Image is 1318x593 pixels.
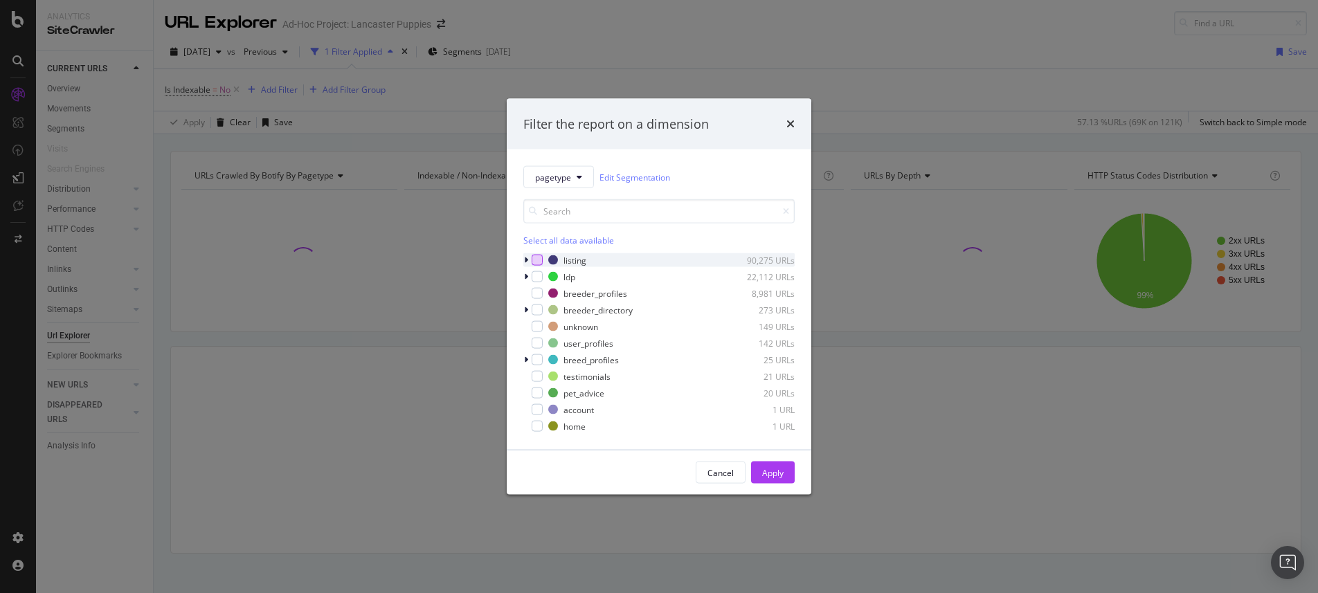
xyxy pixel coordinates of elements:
[563,254,586,266] div: listing
[563,304,633,316] div: breeder_directory
[727,271,795,282] div: 22,112 URLs
[696,462,746,484] button: Cancel
[563,271,575,282] div: ldp
[523,115,709,133] div: Filter the report on a dimension
[727,320,795,332] div: 149 URLs
[523,166,594,188] button: pagetype
[523,199,795,223] input: Search
[786,115,795,133] div: times
[727,287,795,299] div: 8,981 URLs
[727,354,795,365] div: 25 URLs
[563,420,586,432] div: home
[727,420,795,432] div: 1 URL
[727,387,795,399] div: 20 URLs
[563,287,627,299] div: breeder_profiles
[762,466,784,478] div: Apply
[727,254,795,266] div: 90,275 URLs
[523,235,795,246] div: Select all data available
[563,387,604,399] div: pet_advice
[1271,546,1304,579] div: Open Intercom Messenger
[563,320,598,332] div: unknown
[563,403,594,415] div: account
[727,304,795,316] div: 273 URLs
[563,370,611,382] div: testimonials
[727,337,795,349] div: 142 URLs
[751,462,795,484] button: Apply
[727,370,795,382] div: 21 URLs
[727,403,795,415] div: 1 URL
[563,354,619,365] div: breed_profiles
[563,337,613,349] div: user_profiles
[707,466,734,478] div: Cancel
[535,171,571,183] span: pagetype
[507,98,811,495] div: modal
[599,170,670,184] a: Edit Segmentation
